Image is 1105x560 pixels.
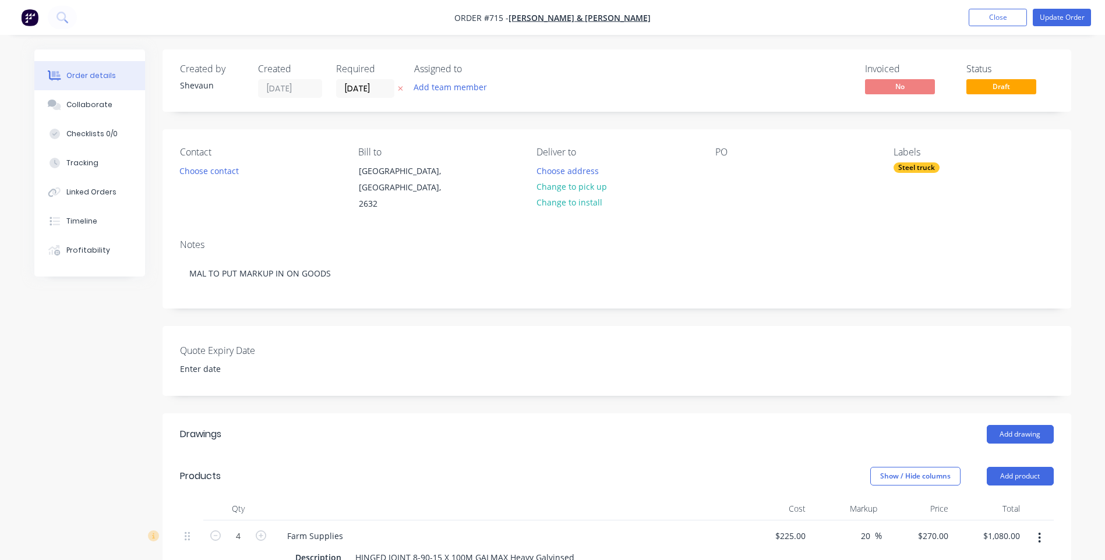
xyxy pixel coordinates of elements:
[865,79,935,94] span: No
[987,467,1054,485] button: Add product
[349,162,465,212] div: [GEOGRAPHIC_DATA], [GEOGRAPHIC_DATA], 2632
[810,497,882,520] div: Markup
[66,187,116,197] div: Linked Orders
[336,63,400,75] div: Required
[66,129,118,139] div: Checklists 0/0
[66,245,110,256] div: Profitability
[969,9,1027,26] button: Close
[715,147,875,158] div: PO
[414,63,531,75] div: Assigned to
[509,12,651,23] a: [PERSON_NAME] & [PERSON_NAME]
[172,360,317,378] input: Enter date
[66,216,97,226] div: Timeline
[34,119,145,148] button: Checklists 0/0
[180,256,1054,291] div: MAL TO PUT MARKUP IN ON GOODS
[1033,9,1091,26] button: Update Order
[180,469,221,483] div: Products
[987,425,1054,444] button: Add drawing
[870,467,961,485] button: Show / Hide columns
[258,63,322,75] div: Created
[953,497,1025,520] div: Total
[530,194,608,210] button: Change to install
[530,179,613,194] button: Change to pick up
[203,497,273,520] div: Qty
[34,236,145,265] button: Profitability
[180,63,244,75] div: Created by
[180,343,326,357] label: Quote Expiry Date
[173,162,245,178] button: Choose contact
[34,61,145,90] button: Order details
[966,63,1054,75] div: Status
[414,79,493,95] button: Add team member
[865,63,952,75] div: Invoiced
[882,497,954,520] div: Price
[34,90,145,119] button: Collaborate
[966,79,1036,94] span: Draft
[358,147,518,158] div: Bill to
[530,162,605,178] button: Choose address
[21,9,38,26] img: Factory
[66,70,116,81] div: Order details
[34,207,145,236] button: Timeline
[536,147,696,158] div: Deliver to
[66,100,112,110] div: Collaborate
[180,79,244,91] div: Shevaun
[894,162,940,173] div: Steel truck
[739,497,811,520] div: Cost
[34,148,145,178] button: Tracking
[454,12,509,23] span: Order #715 -
[34,178,145,207] button: Linked Orders
[407,79,493,95] button: Add team member
[180,147,340,158] div: Contact
[180,427,221,441] div: Drawings
[894,147,1053,158] div: Labels
[359,163,456,212] div: [GEOGRAPHIC_DATA], [GEOGRAPHIC_DATA], 2632
[180,239,1054,250] div: Notes
[66,158,98,168] div: Tracking
[278,527,352,544] div: Farm Supplies
[875,529,882,543] span: %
